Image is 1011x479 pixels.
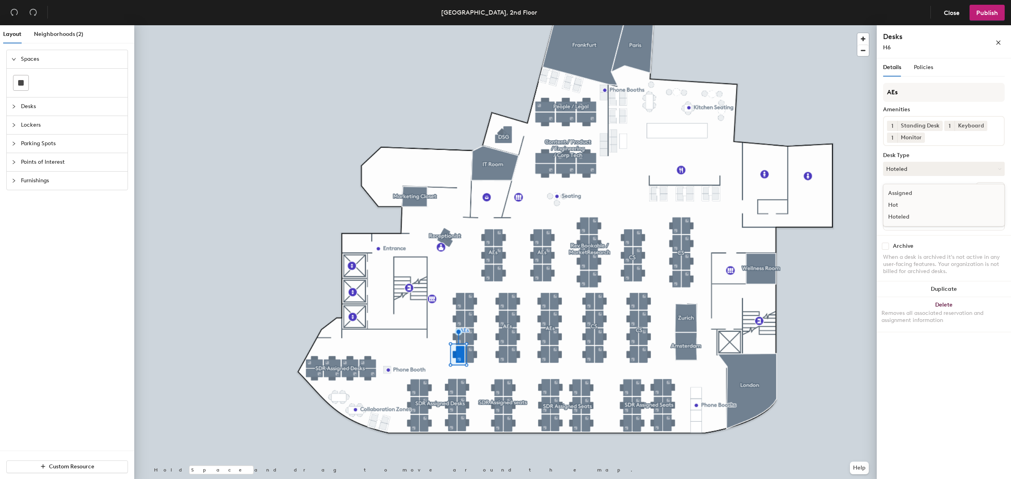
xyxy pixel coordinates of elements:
button: Custom Resource [6,460,128,473]
span: 1 [949,122,951,130]
div: Assigned [883,187,962,199]
span: 1 [891,122,893,130]
span: Policies [914,64,933,71]
div: Removes all associated reservation and assignment information [881,310,1006,324]
div: Keyboard [955,121,987,131]
h4: Desks [883,32,970,42]
span: Lockers [21,116,123,134]
span: Close [944,9,960,17]
span: collapsed [11,178,16,183]
span: Details [883,64,901,71]
button: 1 [887,133,897,143]
div: When a desk is archived it's not active in any user-facing features. Your organization is not bil... [883,254,1005,275]
span: 1 [891,134,893,142]
div: Hot [883,199,962,211]
button: Undo (⌘ + Z) [6,5,22,21]
button: DeleteRemoves all associated reservation and assignment information [877,297,1011,332]
span: Custom Resource [49,463,94,470]
button: Close [937,5,966,21]
span: H6 [883,44,891,51]
span: Publish [976,9,998,17]
button: Hoteled [883,162,1005,176]
span: Parking Spots [21,135,123,153]
button: Publish [970,5,1005,21]
span: close [996,40,1001,45]
div: Amenities [883,107,1005,113]
button: Ungroup [976,182,1005,196]
span: expanded [11,57,16,62]
span: collapsed [11,160,16,165]
span: Desks [21,97,123,116]
span: Spaces [21,50,123,68]
div: Standing Desk [897,121,943,131]
button: Help [850,462,869,474]
button: 1 [944,121,955,131]
span: collapsed [11,104,16,109]
span: collapsed [11,141,16,146]
span: undo [10,8,18,16]
span: Neighborhoods (2) [34,31,83,37]
div: Hoteled [883,211,962,223]
div: Monitor [897,133,925,143]
div: Desk Type [883,152,1005,159]
button: 1 [887,121,897,131]
span: collapsed [11,123,16,127]
span: Layout [3,31,21,37]
button: Duplicate [877,281,1011,297]
div: Archive [893,243,913,249]
span: Points of Interest [21,153,123,171]
span: Furnishings [21,172,123,190]
div: [GEOGRAPHIC_DATA], 2nd Floor [441,7,537,17]
button: Redo (⌘ + ⇧ + Z) [25,5,41,21]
